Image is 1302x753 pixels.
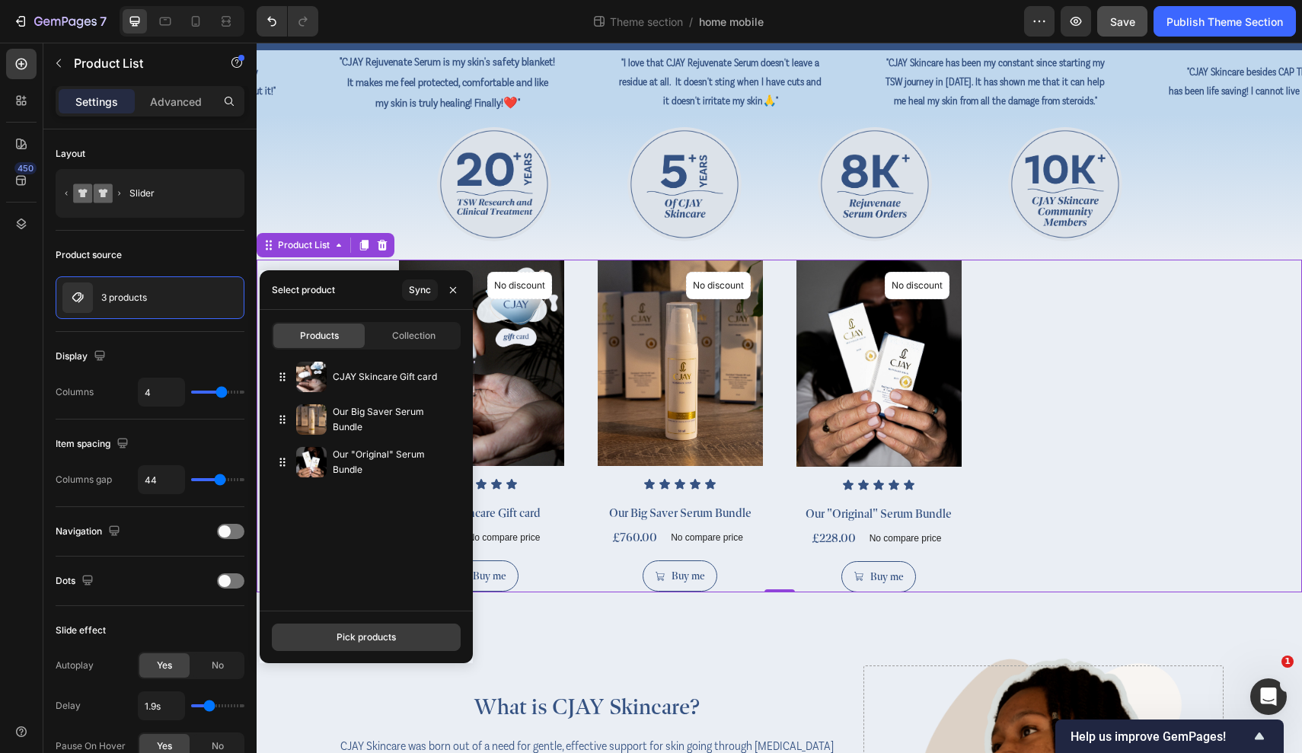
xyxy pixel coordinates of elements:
[911,21,1089,40] p: "CJAY Skincare besides CAP Therapy
[371,85,485,199] img: gempages_572184144415556480-0a01ace6-87a9-487e-9852-d3c82f484638.png
[1250,678,1287,715] iframe: Intercom live chat
[257,6,318,37] div: Undo/Redo
[300,329,339,343] span: Products
[56,659,94,672] div: Autoplay
[333,447,455,477] p: Our "Original" Serum Bundle
[296,362,327,392] img: collections
[752,85,866,199] img: gempages_572184144415556480-72ecb56e-11d9-4bad-9efa-00539096ca5c.png
[699,14,764,30] span: home mobile
[18,196,76,209] div: Product List
[180,85,295,199] img: gempages_572184144415556480-45236fbe-60a5-4801-8e23-4b6b1bcb544d.png
[415,525,448,541] div: Buy me
[100,12,107,30] p: 7
[272,283,335,297] div: Select product
[56,385,94,399] div: Columns
[627,10,849,71] div: Rich Text Editor. Editing area: main
[139,466,184,493] input: Auto
[56,434,132,455] div: Item spacing
[56,473,112,487] div: Columns gap
[56,346,109,367] div: Display
[333,404,455,435] p: Our Big Saver Serum Bundle
[187,518,262,549] button: Buy me
[540,461,705,482] a: Our "Original" Serum Bundle
[272,624,461,651] button: Pick products
[129,176,222,211] div: Slider
[613,491,685,500] p: No compare price
[614,526,647,542] div: Buy me
[56,248,122,262] div: Product source
[414,490,487,499] p: No compare price
[341,460,506,481] a: Our Big Saver Serum Bundle
[257,43,1302,753] iframe: Design area
[56,624,106,637] div: Slide effect
[505,53,520,64] strong: 🙏"
[540,217,705,424] a: Our "Original" Serum Bundle
[56,739,126,753] div: Pause On Hover
[142,217,308,423] a: CJAY Skincare Gift card
[402,279,438,301] button: Sync
[6,6,113,37] button: 7
[101,292,147,303] p: 3 products
[354,484,402,506] div: £760.00
[333,369,455,384] p: CJAY Skincare Gift card
[1071,729,1250,744] span: Help us improve GemPages!
[14,162,37,174] div: 450
[56,571,97,592] div: Dots
[561,85,675,199] img: gempages_572184144415556480-d4f71412-2ccd-472a-a45a-430721ceb935.png
[628,49,847,69] p: me heal my skin from all the damage from steroids."
[554,485,601,506] div: £228.00
[296,404,327,435] img: collections
[1110,15,1135,28] span: Save
[1166,14,1283,30] div: Publish Theme Section
[139,692,184,719] input: Auto
[409,283,431,297] div: Sync
[1097,6,1147,37] button: Save
[362,49,564,69] p: it doesn't irritate my skin
[56,699,81,713] div: Delay
[56,522,123,542] div: Navigation
[341,217,506,423] a: Our Big Saver Serum Bundle
[337,630,396,644] div: Pick products
[911,40,1089,59] p: has been life saving! I cannot live without it!"
[212,659,224,672] span: No
[74,54,203,72] p: Product List
[607,14,686,30] span: Theme section
[296,447,327,477] img: collections
[1071,727,1268,745] button: Show survey - Help us improve GemPages!
[392,329,436,343] span: Collection
[56,147,85,161] div: Layout
[212,490,284,499] p: No compare price
[585,518,659,550] button: Buy me
[78,647,583,680] h2: What is CJAY Skincare?
[628,30,847,49] p: TSW journey in [DATE]. It has shown me that it can help
[689,14,693,30] span: /
[142,460,308,481] a: CJAY Skincare Gift card
[1154,6,1296,37] button: Publish Theme Section
[139,378,184,406] input: Auto
[635,236,686,250] p: No discount
[160,484,199,506] div: £10.00
[436,236,487,250] p: No discount
[212,739,224,753] span: No
[216,525,250,541] div: Buy me
[75,94,118,110] p: Settings
[238,236,289,250] p: No discount
[157,659,172,672] span: Yes
[157,739,172,753] span: Yes
[628,11,847,30] p: "CJAY Skincare has been my constant since starting my
[1281,656,1294,668] span: 1
[62,282,93,313] img: product feature img
[150,94,202,110] p: Advanced
[386,518,461,549] button: Buy me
